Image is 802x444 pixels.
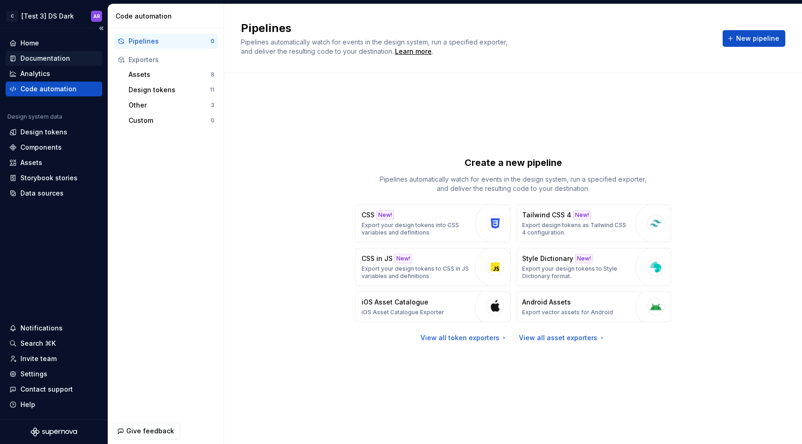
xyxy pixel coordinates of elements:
[522,210,571,220] p: Tailwind CSS 4
[2,6,106,26] button: C[Test 3] DS DarkAR
[125,82,218,97] button: Design tokens11
[465,156,562,169] p: Create a new pipeline
[211,38,214,45] div: 0
[211,71,214,78] div: 8
[129,116,211,125] div: Custom
[6,155,102,170] a: Assets
[362,298,428,307] p: iOS Asset Catalogue
[113,423,180,439] button: Give feedback
[6,82,102,96] a: Code automation
[116,12,220,21] div: Code automation
[6,125,102,140] a: Design tokens
[125,67,218,82] button: Assets8
[125,113,218,128] button: Custom0
[125,98,218,113] button: Other3
[20,385,73,394] div: Contact support
[362,309,444,316] p: iOS Asset Catalogue Exporter
[241,38,510,55] span: Pipelines automatically watch for events in the design system, run a specified exporter, and deli...
[356,292,511,322] button: iOS Asset CatalogueiOS Asset Catalogue Exporter
[20,158,42,167] div: Assets
[356,204,511,242] button: CSSNew!Export your design tokens into CSS variables and definitions.
[394,48,433,55] span: .
[362,265,470,280] p: Export your design tokens to CSS in JS variables and definitions.
[93,13,100,20] div: AR
[6,66,102,81] a: Analytics
[522,222,631,236] p: Export design tokens as Tailwind CSS 4 configuration.
[516,204,671,242] button: Tailwind CSS 4New!Export design tokens as Tailwind CSS 4 configuration.
[6,186,102,201] a: Data sources
[129,37,211,46] div: Pipelines
[573,210,591,220] div: New!
[95,22,108,35] button: Collapse sidebar
[6,171,102,185] a: Storybook stories
[7,113,62,121] div: Design system data
[522,265,631,280] p: Export your design tokens to Style Dictionary format.
[362,222,470,236] p: Export your design tokens into CSS variables and definitions.
[519,333,606,343] a: View all asset exporters
[516,292,671,322] button: Android AssetsExport vector assets for Android
[20,354,57,363] div: Invite team
[20,127,67,137] div: Design tokens
[6,367,102,381] a: Settings
[6,51,102,66] a: Documentation
[20,173,78,183] div: Storybook stories
[522,254,573,263] p: Style Dictionary
[20,38,39,48] div: Home
[575,254,593,263] div: New!
[522,309,613,316] p: Export vector assets for Android
[21,12,74,21] div: [Test 3] DS Dark
[211,101,214,109] div: 3
[20,189,64,198] div: Data sources
[20,339,56,348] div: Search ⌘K
[6,351,102,366] a: Invite team
[126,426,174,436] span: Give feedback
[129,70,211,79] div: Assets
[376,210,394,220] div: New!
[20,369,47,379] div: Settings
[6,11,18,22] div: C
[362,254,393,263] p: CSS in JS
[6,382,102,397] button: Contact support
[210,86,214,94] div: 11
[20,400,35,409] div: Help
[20,69,50,78] div: Analytics
[20,143,62,152] div: Components
[20,323,63,333] div: Notifications
[211,117,214,124] div: 0
[736,34,779,43] span: New pipeline
[241,21,711,36] h2: Pipelines
[129,101,211,110] div: Other
[522,298,571,307] p: Android Assets
[114,34,218,49] button: Pipelines0
[31,427,77,437] svg: Supernova Logo
[356,248,511,286] button: CSS in JSNew!Export your design tokens to CSS in JS variables and definitions.
[395,47,432,56] a: Learn more
[374,175,653,193] p: Pipelines automatically watch for events in the design system, run a specified exporter, and deli...
[723,30,785,47] button: New pipeline
[420,333,508,343] a: View all token exporters
[20,54,70,63] div: Documentation
[516,248,671,286] button: Style DictionaryNew!Export your design tokens to Style Dictionary format.
[6,321,102,336] button: Notifications
[129,85,210,95] div: Design tokens
[6,36,102,51] a: Home
[6,397,102,412] button: Help
[129,55,214,64] div: Exporters
[6,336,102,351] button: Search ⌘K
[362,210,375,220] p: CSS
[20,84,77,94] div: Code automation
[395,254,412,263] div: New!
[6,140,102,155] a: Components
